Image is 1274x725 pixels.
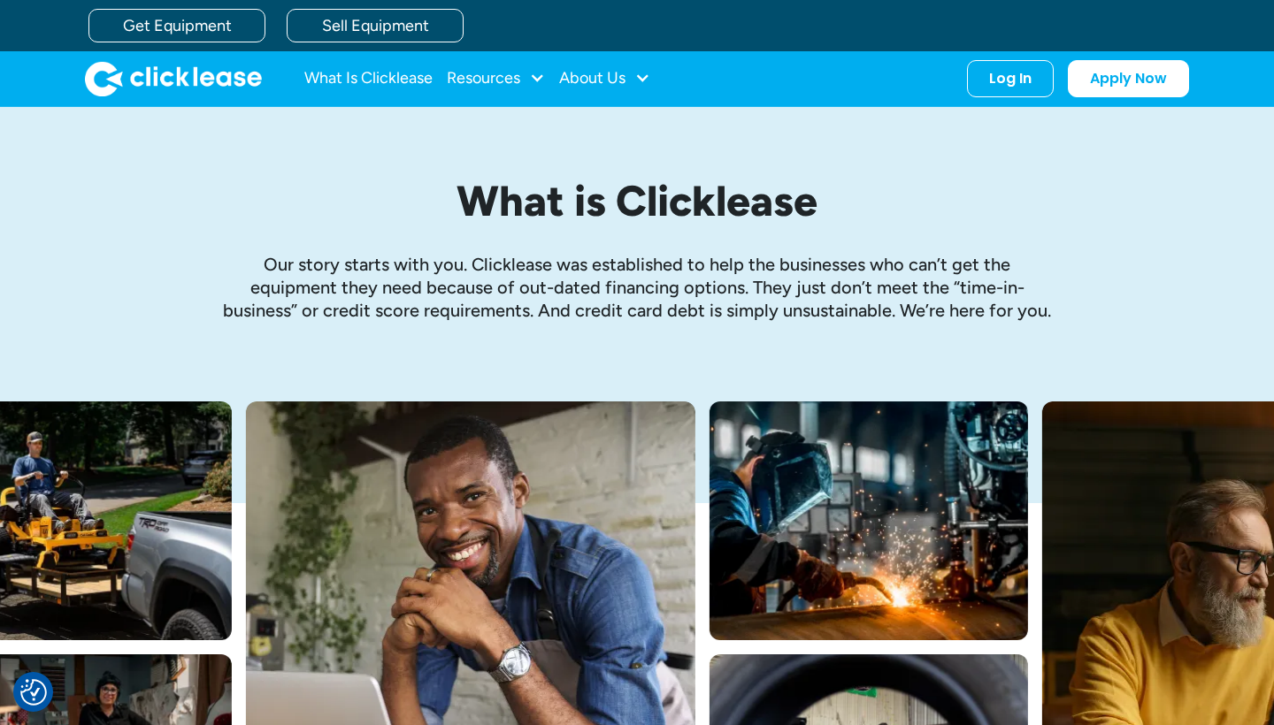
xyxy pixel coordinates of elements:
[287,9,464,42] a: Sell Equipment
[1068,60,1189,97] a: Apply Now
[989,70,1032,88] div: Log In
[20,679,47,706] img: Revisit consent button
[304,61,433,96] a: What Is Clicklease
[20,679,47,706] button: Consent Preferences
[88,9,265,42] a: Get Equipment
[85,61,262,96] a: home
[221,253,1053,322] p: Our story starts with you. Clicklease was established to help the businesses who can’t get the eq...
[447,61,545,96] div: Resources
[221,178,1053,225] h1: What is Clicklease
[559,61,650,96] div: About Us
[85,61,262,96] img: Clicklease logo
[710,401,1028,640] img: A welder in a large mask working on a large pipe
